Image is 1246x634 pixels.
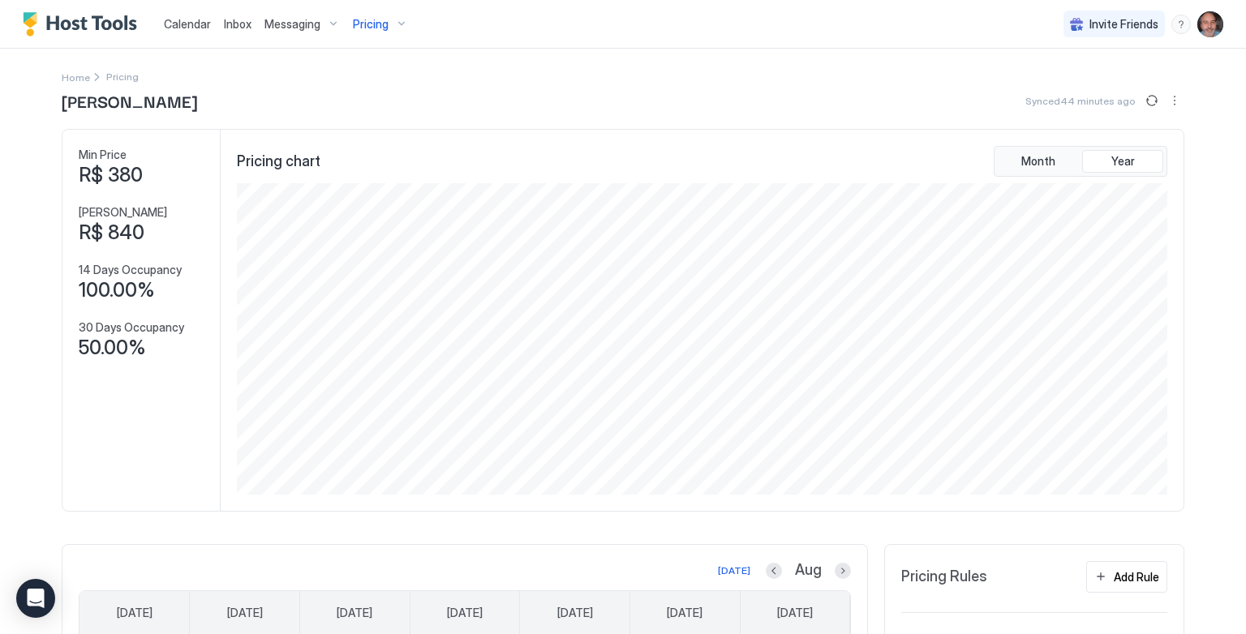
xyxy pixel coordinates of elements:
[164,15,211,32] a: Calendar
[79,320,184,335] span: 30 Days Occupancy
[1111,154,1135,169] span: Year
[715,561,753,580] button: [DATE]
[224,15,251,32] a: Inbox
[353,17,389,32] span: Pricing
[62,71,90,84] span: Home
[998,150,1079,173] button: Month
[795,561,822,580] span: Aug
[79,163,143,187] span: R$ 380
[777,606,813,620] span: [DATE]
[1197,11,1223,37] div: User profile
[1142,91,1162,110] button: Sync prices
[79,205,167,220] span: [PERSON_NAME]
[994,146,1167,177] div: tab-group
[447,606,483,620] span: [DATE]
[106,71,139,83] span: Breadcrumb
[264,17,320,32] span: Messaging
[1082,150,1163,173] button: Year
[557,606,593,620] span: [DATE]
[62,68,90,85] a: Home
[835,563,851,579] button: Next month
[62,68,90,85] div: Breadcrumb
[667,606,702,620] span: [DATE]
[718,563,750,578] div: [DATE]
[766,563,782,579] button: Previous month
[1114,568,1159,585] div: Add Rule
[79,148,127,162] span: Min Price
[1086,561,1167,593] button: Add Rule
[164,17,211,31] span: Calendar
[1171,15,1191,34] div: menu
[117,606,153,620] span: [DATE]
[79,278,155,302] span: 100.00%
[1021,154,1055,169] span: Month
[1165,91,1184,110] button: More options
[79,221,144,245] span: R$ 840
[337,606,372,620] span: [DATE]
[1089,17,1158,32] span: Invite Friends
[62,88,197,113] span: [PERSON_NAME]
[237,152,320,171] span: Pricing chart
[79,336,146,360] span: 50.00%
[16,579,55,618] div: Open Intercom Messenger
[901,568,987,586] span: Pricing Rules
[79,263,182,277] span: 14 Days Occupancy
[1165,91,1184,110] div: menu
[23,12,144,36] a: Host Tools Logo
[1025,95,1136,107] span: Synced 44 minutes ago
[227,606,263,620] span: [DATE]
[224,17,251,31] span: Inbox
